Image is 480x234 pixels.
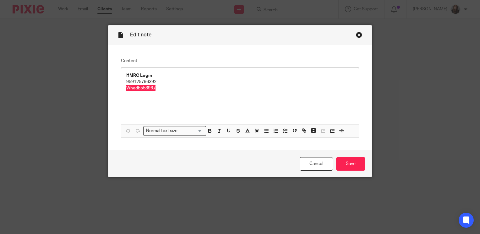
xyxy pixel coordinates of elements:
a: Cancel [300,157,333,171]
p: Whedb55896./ [126,85,354,91]
strong: HMRC Login [126,73,152,78]
div: Search for option [143,126,206,136]
span: Normal text size [145,128,179,134]
p: 959125796392 [126,79,354,85]
label: Content [121,58,359,64]
div: Close this dialog window [356,32,362,38]
input: Search for option [180,128,202,134]
span: Edit note [130,32,151,37]
input: Save [336,157,365,171]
